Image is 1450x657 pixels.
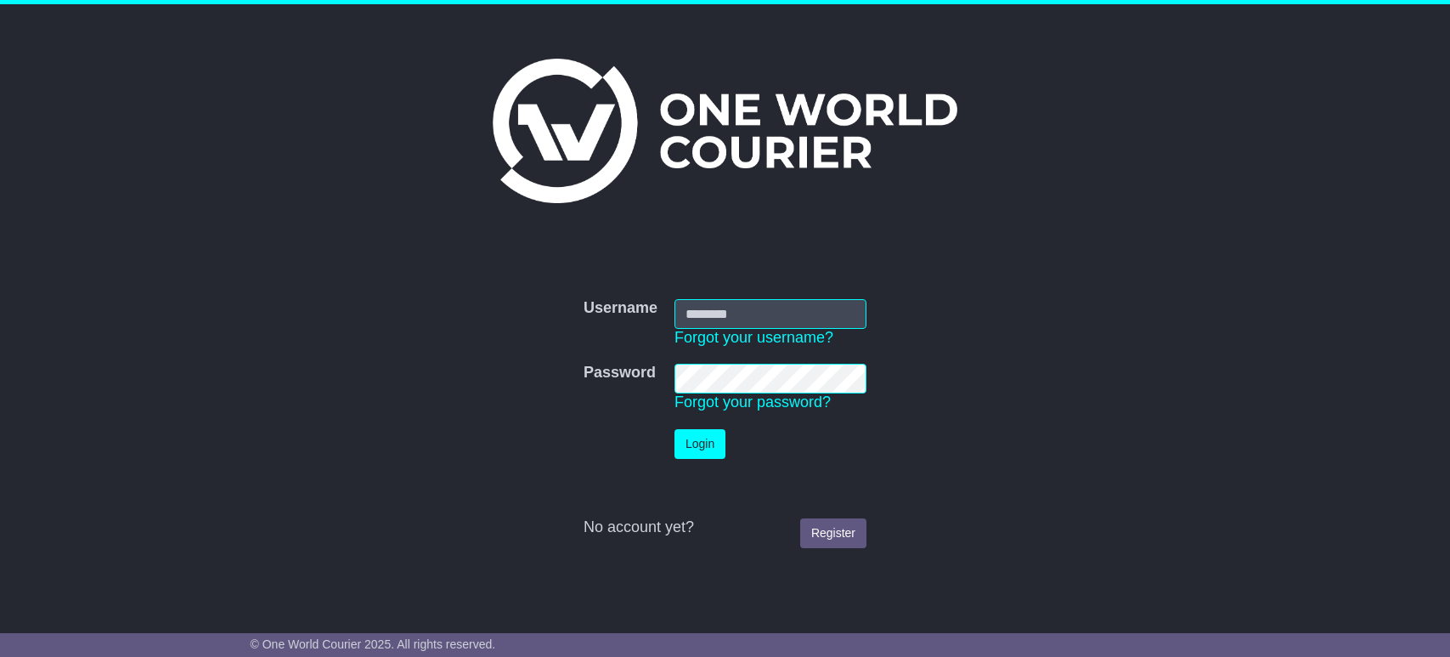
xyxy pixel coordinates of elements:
div: No account yet? [584,518,866,537]
button: Login [674,429,725,459]
span: © One World Courier 2025. All rights reserved. [251,637,496,651]
a: Forgot your username? [674,329,833,346]
label: Password [584,364,656,382]
a: Forgot your password? [674,394,831,411]
a: Register [800,518,866,548]
img: One World [493,59,956,203]
label: Username [584,299,657,318]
